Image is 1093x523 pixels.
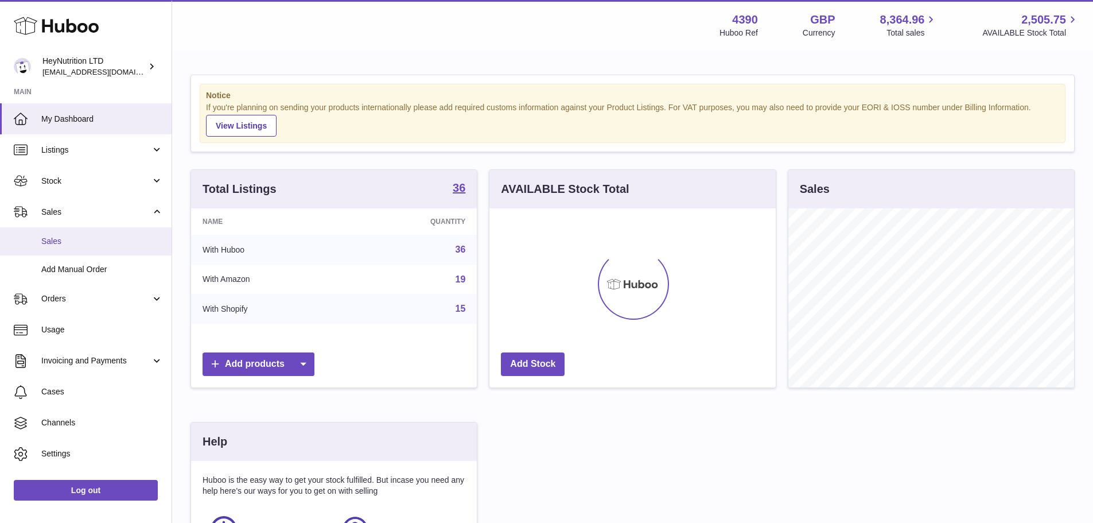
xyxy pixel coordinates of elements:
span: Usage [41,324,163,335]
span: AVAILABLE Stock Total [982,28,1079,38]
div: Huboo Ref [719,28,758,38]
span: Sales [41,236,163,247]
strong: Notice [206,90,1059,101]
span: My Dashboard [41,114,163,125]
a: 36 [456,245,466,254]
a: View Listings [206,115,277,137]
a: 36 [453,182,465,196]
td: With Amazon [191,265,348,295]
a: Add products [203,352,314,376]
span: Stock [41,176,151,187]
span: Total sales [886,28,938,38]
span: [EMAIL_ADDRESS][DOMAIN_NAME] [42,67,169,76]
strong: 4390 [732,12,758,28]
a: 8,364.96 Total sales [880,12,938,38]
a: 19 [456,274,466,284]
span: 8,364.96 [880,12,925,28]
div: HeyNutrition LTD [42,56,146,78]
span: Settings [41,448,163,459]
h3: Sales [800,181,830,197]
strong: GBP [810,12,835,28]
td: With Shopify [191,294,348,324]
h3: AVAILABLE Stock Total [501,181,629,197]
td: With Huboo [191,235,348,265]
p: Huboo is the easy way to get your stock fulfilled. But incase you need any help here's our ways f... [203,475,465,497]
span: 2,505.75 [1021,12,1066,28]
a: Add Stock [501,352,565,376]
th: Name [191,208,348,235]
span: Sales [41,207,151,218]
span: Channels [41,417,163,428]
div: If you're planning on sending your products internationally please add required customs informati... [206,102,1059,137]
span: Invoicing and Payments [41,355,151,366]
span: Add Manual Order [41,264,163,275]
span: Listings [41,145,151,156]
a: 2,505.75 AVAILABLE Stock Total [982,12,1079,38]
span: Cases [41,386,163,397]
img: internalAdmin-4390@internal.huboo.com [14,58,31,75]
div: Currency [803,28,835,38]
h3: Help [203,434,227,450]
span: Orders [41,293,151,304]
strong: 36 [453,182,465,193]
a: 15 [456,304,466,313]
th: Quantity [348,208,477,235]
a: Log out [14,480,158,501]
h3: Total Listings [203,181,277,197]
